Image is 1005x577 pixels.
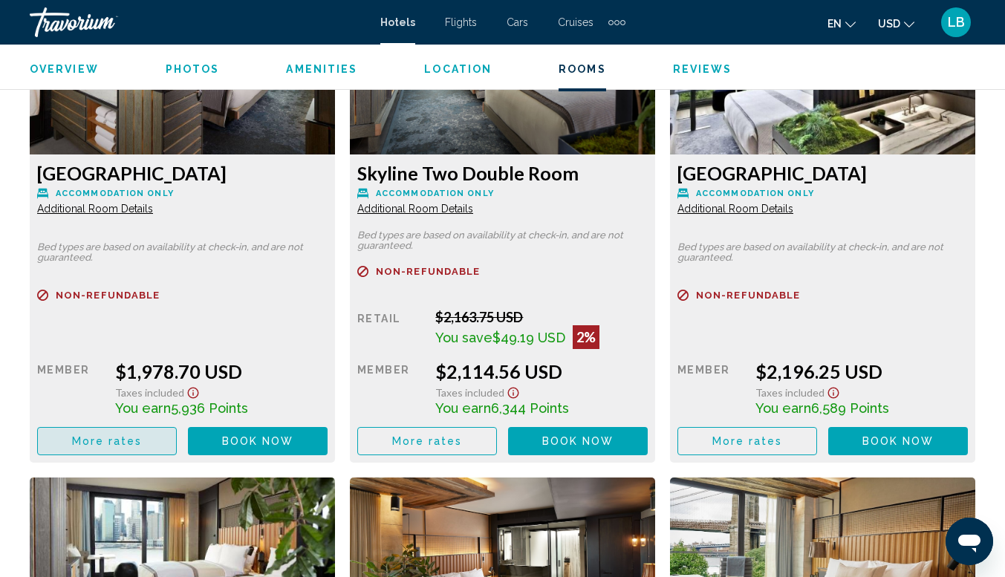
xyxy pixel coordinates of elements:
a: Cruises [558,16,593,28]
span: Location [424,63,492,75]
p: Bed types are based on availability at check-in, and are not guaranteed. [37,242,328,263]
a: Hotels [380,16,415,28]
span: More rates [712,436,783,448]
a: Travorium [30,7,365,37]
span: Taxes included [115,386,184,399]
a: Cars [507,16,528,28]
button: Overview [30,62,99,76]
span: Book now [222,436,294,448]
span: USD [878,18,900,30]
div: 2% [573,325,599,349]
button: Reviews [673,62,732,76]
span: Additional Room Details [677,203,793,215]
span: Taxes included [435,386,504,399]
button: Photos [166,62,220,76]
button: Book now [188,427,328,454]
button: Book now [508,427,648,454]
span: Non-refundable [56,290,160,300]
span: Overview [30,63,99,75]
span: Non-refundable [376,267,480,276]
span: More rates [72,436,143,448]
button: Change language [827,13,856,34]
span: Reviews [673,63,732,75]
span: $49.19 USD [492,330,565,345]
button: Show Taxes and Fees disclaimer [825,382,842,400]
span: Book now [862,436,934,448]
div: Member [357,360,424,416]
a: Flights [445,16,477,28]
span: 6,344 Points [491,400,569,416]
div: Retail [357,309,424,349]
span: You save [435,330,492,345]
button: Location [424,62,492,76]
span: Additional Room Details [357,203,473,215]
button: Show Taxes and Fees disclaimer [504,382,522,400]
button: More rates [37,427,177,454]
p: Bed types are based on availability at check-in, and are not guaranteed. [357,230,648,251]
button: User Menu [937,7,975,38]
div: $2,196.25 USD [755,360,968,382]
div: $2,163.75 USD [435,309,648,325]
span: Non-refundable [696,290,800,300]
span: en [827,18,842,30]
button: Amenities [286,62,357,76]
button: Show Taxes and Fees disclaimer [184,382,202,400]
button: Rooms [559,62,606,76]
button: Extra navigation items [608,10,625,34]
span: 5,936 Points [171,400,248,416]
button: Change currency [878,13,914,34]
div: Member [677,360,744,416]
span: 6,589 Points [811,400,889,416]
div: $2,114.56 USD [435,360,648,382]
span: Photos [166,63,220,75]
button: More rates [357,427,497,454]
div: Member [37,360,104,416]
span: Accommodation Only [696,189,814,198]
iframe: Button to launch messaging window [946,518,993,565]
span: You earn [115,400,171,416]
span: Rooms [559,63,606,75]
h3: Skyline Two Double Room [357,162,648,184]
button: Book now [828,427,968,454]
span: Additional Room Details [37,203,153,215]
span: You earn [755,400,811,416]
span: Book now [542,436,614,448]
span: Accommodation Only [56,189,174,198]
p: Bed types are based on availability at check-in, and are not guaranteed. [677,242,968,263]
span: More rates [392,436,463,448]
h3: [GEOGRAPHIC_DATA] [37,162,328,184]
span: You earn [435,400,491,416]
h3: [GEOGRAPHIC_DATA] [677,162,968,184]
button: More rates [677,427,817,454]
div: $1,978.70 USD [115,360,328,382]
span: Amenities [286,63,357,75]
span: LB [948,15,965,30]
span: Taxes included [755,386,825,399]
span: Accommodation Only [376,189,494,198]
